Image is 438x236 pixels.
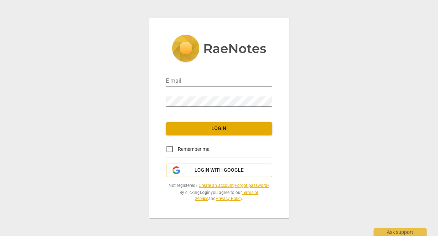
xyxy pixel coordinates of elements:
[166,190,272,201] span: By clicking you agree to our and .
[216,196,242,201] a: Privacy Policy
[235,183,269,188] a: Forgot password?
[172,125,267,132] span: Login
[178,146,210,153] span: Remember me
[374,228,427,236] div: Ask support
[200,190,211,195] b: Login
[194,167,244,174] span: Login with Google
[195,190,258,201] a: Terms of Service
[199,183,234,188] a: Create an account
[166,183,272,189] span: Not registered? |
[172,35,267,64] img: 5ac2273c67554f335776073100b6d88f.svg
[166,122,272,135] button: Login
[166,164,272,177] button: Login with Google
